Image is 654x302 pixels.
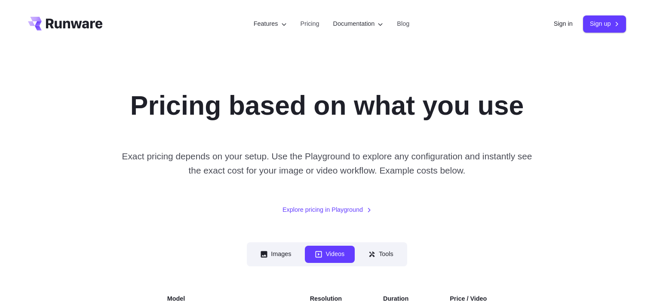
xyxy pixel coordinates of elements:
p: Exact pricing depends on your setup. Use the Playground to explore any configuration and instantl... [117,149,536,178]
label: Documentation [333,19,384,29]
a: Explore pricing in Playground [282,205,372,215]
button: Images [250,246,301,262]
a: Sign up [583,15,626,32]
button: Videos [305,246,355,262]
button: Tools [358,246,404,262]
h1: Pricing based on what you use [130,89,524,122]
a: Pricing [301,19,319,29]
a: Go to / [28,17,103,31]
a: Blog [397,19,409,29]
a: Sign in [554,19,573,29]
label: Features [254,19,287,29]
